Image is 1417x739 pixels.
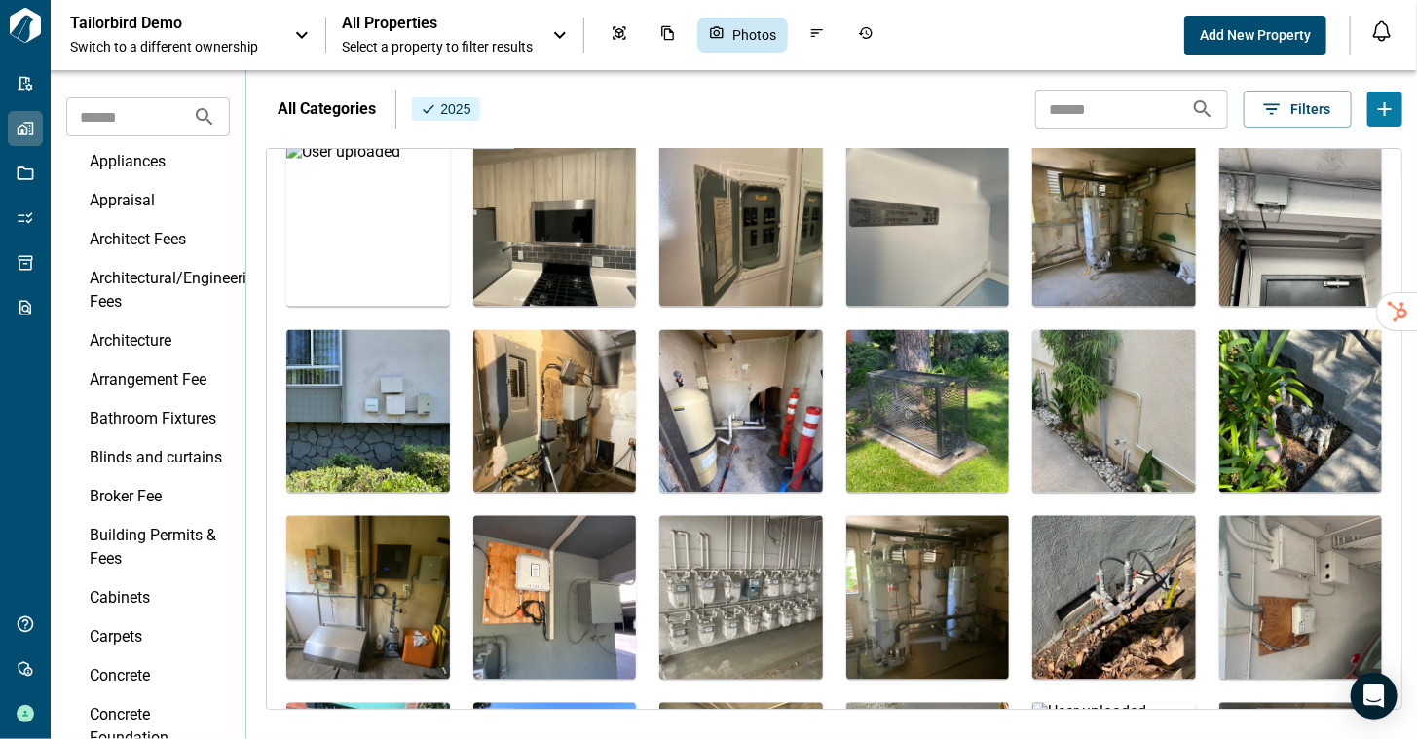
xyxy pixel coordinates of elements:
img: User uploaded [473,516,637,680]
button: Add New Property [1184,16,1326,55]
div: Appliances [90,150,226,173]
div: Bathroom Fixtures [90,407,226,430]
div: Job History [846,18,885,53]
span: Filters [1290,99,1330,119]
img: User uploaded [286,330,450,494]
div: Architectural/Engineering Fees [90,267,226,314]
div: Blinds and curtains [90,446,226,469]
div: Cabinets [90,586,226,610]
div: Architecture [90,329,226,352]
img: User uploaded [1219,143,1383,307]
img: User uploaded [659,516,823,680]
button: Open notification feed [1366,16,1398,47]
div: Broker Fee [90,485,226,508]
p: Tailorbird Demo [70,14,245,33]
div: Appraisal [90,189,226,212]
img: User uploaded [659,143,823,307]
img: User uploaded [846,330,1010,494]
div: Architect Fees [90,228,226,251]
img: User uploaded [286,143,450,307]
div: Arrangement Fee [90,368,226,391]
div: Documents [649,18,688,53]
span: Photos [732,25,776,45]
img: User uploaded [473,330,637,494]
span: Add New Property [1200,25,1311,45]
img: User uploaded [473,143,637,307]
img: User uploaded [846,143,1010,307]
span: Select a property to filter results [342,37,533,56]
p: All Categories [278,97,376,121]
button: 2025 [412,97,480,121]
button: Upload photo [1367,92,1402,127]
span: 2025 [420,99,472,119]
img: User uploaded [1032,143,1196,307]
img: User uploaded [286,516,450,680]
div: Carpets [90,625,226,648]
button: Filters [1244,91,1352,128]
div: Concrete [90,664,226,687]
img: User uploaded [846,516,1010,680]
span: All Properties [342,14,533,33]
img: User uploaded [1032,330,1196,494]
div: Open Intercom Messenger [1351,673,1398,720]
span: Switch to a different ownership [70,37,275,56]
div: Asset View [600,18,639,53]
div: Building Permits & Fees [90,524,226,571]
div: Photos [697,18,788,53]
img: User uploaded [659,330,823,494]
img: User uploaded [1219,516,1383,680]
div: Issues & Info [798,18,837,53]
img: User uploaded [1032,516,1196,680]
img: User uploaded [1219,330,1383,494]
